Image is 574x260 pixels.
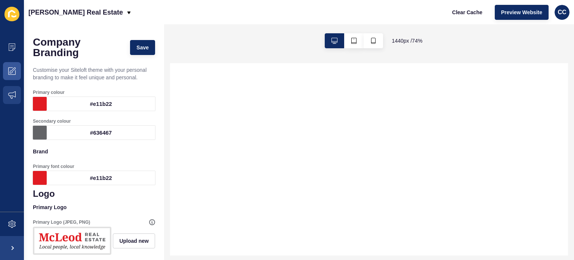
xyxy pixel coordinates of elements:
button: Preview Website [495,5,549,20]
p: Customise your Siteloft theme with your personal branding to make it feel unique and personal. [33,62,155,86]
p: [PERSON_NAME] Real Estate [28,3,123,22]
span: Upload new [119,237,149,245]
button: Upload new [113,233,155,248]
button: Clear Cache [446,5,489,20]
span: 1440 px / 74 % [392,37,423,45]
button: Save [130,40,155,55]
h1: Company Branding [33,37,123,58]
p: Brand [33,143,155,160]
span: Save [136,44,149,51]
span: Clear Cache [452,9,482,16]
label: Primary font colour [33,163,74,169]
span: CC [558,9,566,16]
label: Primary colour [33,89,65,95]
h1: Logo [33,189,155,199]
div: #e11b22 [47,171,155,185]
div: #636467 [47,126,155,140]
label: Primary Logo (JPEG, PNG) [33,219,90,225]
p: Primary Logo [33,199,155,215]
label: Secondary colour [33,118,71,124]
span: Preview Website [501,9,542,16]
div: #e11b22 [47,97,155,111]
img: d9fb15975e4763943b86aa6594d8d1d2.jpg [34,228,110,253]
